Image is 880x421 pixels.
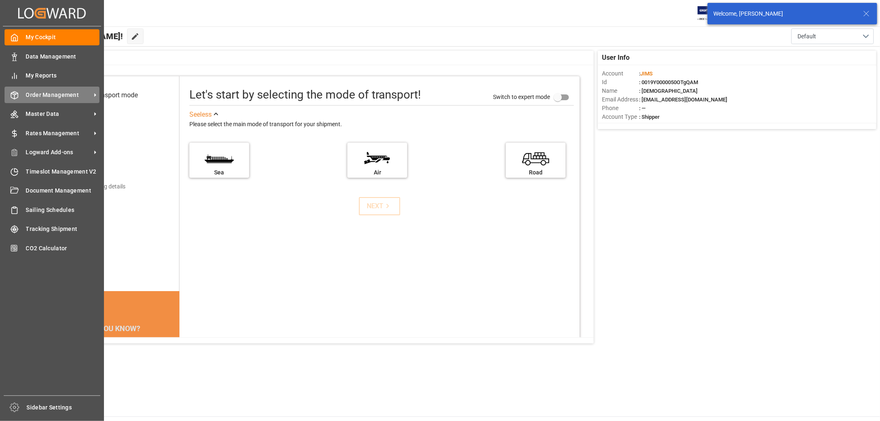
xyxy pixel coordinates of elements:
[5,183,99,199] a: Document Management
[5,221,99,237] a: Tracking Shipment
[5,29,99,45] a: My Cockpit
[791,28,874,44] button: open menu
[602,53,630,63] span: User Info
[189,86,421,103] div: Let's start by selecting the mode of transport!
[352,168,403,177] div: Air
[5,163,99,179] a: Timeslot Management V2
[5,68,99,84] a: My Reports
[639,88,698,94] span: : [DEMOGRAPHIC_DATA]
[602,95,639,104] span: Email Address
[5,240,99,256] a: CO2 Calculator
[26,71,100,80] span: My Reports
[56,337,170,387] div: The energy needed to power one large container ship across the ocean in a single day is the same ...
[5,48,99,64] a: Data Management
[46,320,179,337] div: DID YOU KNOW?
[493,93,550,100] span: Switch to expert mode
[26,206,100,214] span: Sailing Schedules
[26,225,100,233] span: Tracking Shipment
[698,6,726,21] img: Exertis%20JAM%20-%20Email%20Logo.jpg_1722504956.jpg
[26,33,100,42] span: My Cockpit
[797,32,816,41] span: Default
[74,90,138,100] div: Select transport mode
[639,105,646,111] span: : —
[640,71,653,77] span: JIMS
[359,197,400,215] button: NEXT
[367,201,392,211] div: NEXT
[189,110,212,120] div: See less
[26,91,91,99] span: Order Management
[5,202,99,218] a: Sailing Schedules
[27,403,101,412] span: Sidebar Settings
[602,113,639,121] span: Account Type
[26,129,91,138] span: Rates Management
[26,52,100,61] span: Data Management
[602,87,639,95] span: Name
[639,96,727,103] span: : [EMAIL_ADDRESS][DOMAIN_NAME]
[193,168,245,177] div: Sea
[602,104,639,113] span: Phone
[26,186,100,195] span: Document Management
[26,110,91,118] span: Master Data
[168,337,179,397] button: next slide / item
[639,79,698,85] span: : 0019Y0000050OTgQAM
[639,114,660,120] span: : Shipper
[26,244,100,253] span: CO2 Calculator
[189,120,574,129] div: Please select the main mode of transport for your shipment.
[510,168,562,177] div: Road
[639,71,653,77] span: :
[26,148,91,157] span: Logward Add-ons
[602,78,639,87] span: Id
[713,9,855,18] div: Welcome, [PERSON_NAME]
[26,167,100,176] span: Timeslot Management V2
[602,69,639,78] span: Account
[34,28,123,44] span: Hello [PERSON_NAME]!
